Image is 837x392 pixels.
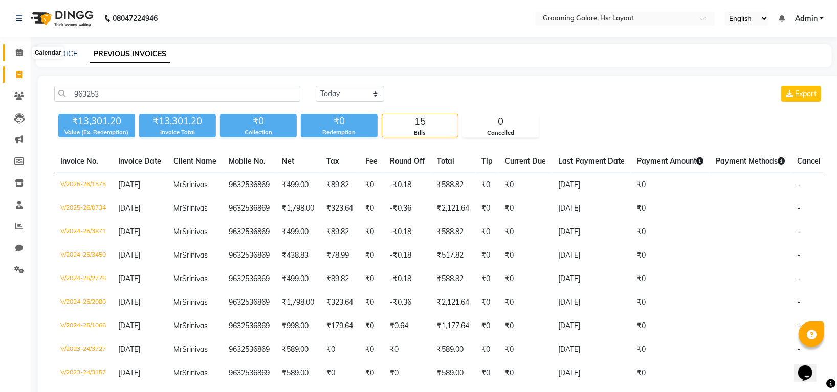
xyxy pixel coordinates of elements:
[118,156,161,166] span: Invoice Date
[276,244,320,267] td: ₹438.83
[118,227,140,236] span: [DATE]
[320,361,359,385] td: ₹0
[223,314,276,338] td: 9632536869
[54,361,112,385] td: V/2023-24/3157
[475,291,499,314] td: ₹0
[795,13,818,24] span: Admin
[173,180,182,189] span: Mr
[384,220,431,244] td: -₹0.18
[797,321,800,330] span: -
[384,197,431,220] td: -₹0.36
[797,203,800,213] span: -
[359,173,384,197] td: ₹0
[118,297,140,307] span: [DATE]
[118,250,140,260] span: [DATE]
[359,244,384,267] td: ₹0
[552,267,631,291] td: [DATE]
[631,267,710,291] td: ₹0
[113,4,158,33] b: 08047224946
[475,361,499,385] td: ₹0
[118,344,140,354] span: [DATE]
[220,114,297,128] div: ₹0
[552,314,631,338] td: [DATE]
[90,45,170,63] a: PREVIOUS INVOICES
[499,361,552,385] td: ₹0
[359,338,384,361] td: ₹0
[276,291,320,314] td: ₹1,798.00
[173,250,182,260] span: Mr
[139,114,216,128] div: ₹13,301.20
[223,361,276,385] td: 9632536869
[795,89,817,98] span: Export
[173,368,182,377] span: Mr
[631,197,710,220] td: ₹0
[276,197,320,220] td: ₹1,798.00
[118,321,140,330] span: [DATE]
[320,244,359,267] td: ₹78.99
[384,361,431,385] td: ₹0
[32,47,63,59] div: Calendar
[499,314,552,338] td: ₹0
[223,197,276,220] td: 9632536869
[320,338,359,361] td: ₹0
[54,173,112,197] td: V/2025-26/1575
[173,156,216,166] span: Client Name
[182,368,208,377] span: Srinivas
[182,344,208,354] span: Srinivas
[359,220,384,244] td: ₹0
[320,197,359,220] td: ₹323.64
[552,220,631,244] td: [DATE]
[301,114,378,128] div: ₹0
[173,321,182,330] span: Mr
[431,173,475,197] td: ₹588.82
[384,267,431,291] td: -₹0.18
[431,314,475,338] td: ₹1,177.64
[282,156,294,166] span: Net
[499,244,552,267] td: ₹0
[475,220,499,244] td: ₹0
[499,338,552,361] td: ₹0
[481,156,493,166] span: Tip
[276,267,320,291] td: ₹499.00
[365,156,378,166] span: Fee
[320,173,359,197] td: ₹89.82
[384,244,431,267] td: -₹0.18
[118,368,140,377] span: [DATE]
[631,291,710,314] td: ₹0
[58,114,135,128] div: ₹13,301.20
[631,361,710,385] td: ₹0
[631,220,710,244] td: ₹0
[499,197,552,220] td: ₹0
[499,291,552,314] td: ₹0
[431,267,475,291] td: ₹588.82
[475,267,499,291] td: ₹0
[276,314,320,338] td: ₹998.00
[223,267,276,291] td: 9632536869
[173,227,182,236] span: Mr
[781,86,821,102] button: Export
[797,227,800,236] span: -
[54,267,112,291] td: V/2024-25/2776
[475,197,499,220] td: ₹0
[320,291,359,314] td: ₹323.64
[182,297,208,307] span: Srinivas
[552,338,631,361] td: [DATE]
[223,220,276,244] td: 9632536869
[505,156,546,166] span: Current Due
[431,244,475,267] td: ₹517.82
[475,338,499,361] td: ₹0
[223,291,276,314] td: 9632536869
[431,361,475,385] td: ₹589.00
[499,220,552,244] td: ₹0
[173,274,182,283] span: Mr
[118,180,140,189] span: [DATE]
[631,314,710,338] td: ₹0
[182,321,208,330] span: Srinivas
[359,291,384,314] td: ₹0
[637,156,703,166] span: Payment Amount
[173,297,182,307] span: Mr
[431,220,475,244] td: ₹588.82
[552,291,631,314] td: [DATE]
[794,351,827,382] iframe: chat widget
[558,156,625,166] span: Last Payment Date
